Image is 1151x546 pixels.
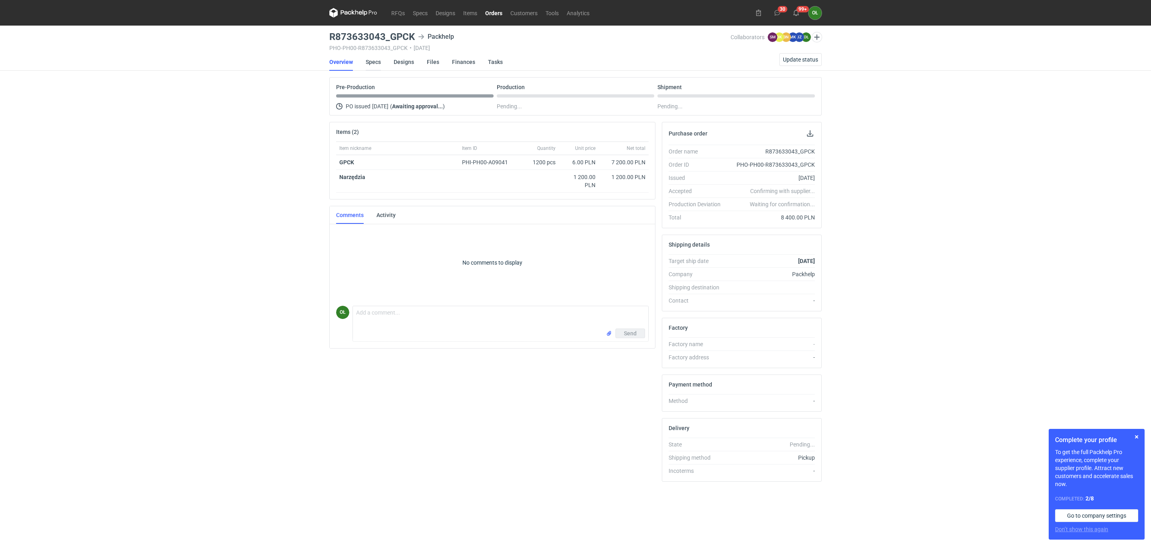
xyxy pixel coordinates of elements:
div: - [727,353,815,361]
div: Packhelp [418,32,454,42]
div: - [727,297,815,305]
div: Order name [669,147,727,155]
div: Pending... [657,102,815,111]
strong: Awaiting approval... [392,103,443,110]
a: Specs [409,8,432,18]
button: Edit collaborators [812,32,822,42]
div: R873633043_GPCK [727,147,815,155]
h1: Complete your profile [1055,435,1138,445]
figcaption: SM [768,32,777,42]
div: Order ID [669,161,727,169]
div: Accepted [669,187,727,195]
strong: 2 / 8 [1085,495,1094,502]
p: Shipment [657,84,682,90]
div: PHI-PH00-A09041 [462,158,516,166]
h2: Shipping details [669,241,710,248]
span: Quantity [537,145,556,151]
div: 1200 pcs [519,155,559,170]
a: Comments [336,206,364,224]
figcaption: BN [781,32,791,42]
div: PO issued [336,102,494,111]
figcaption: OŁ [336,306,349,319]
span: Item ID [462,145,477,151]
h3: R873633043_GPCK [329,32,415,42]
span: Unit price [575,145,595,151]
figcaption: MK [788,32,798,42]
button: OŁ [808,6,822,20]
span: Item nickname [339,145,371,151]
div: Total [669,213,727,221]
div: 6.00 PLN [562,158,595,166]
a: Tasks [488,53,503,71]
button: 99+ [790,6,803,19]
div: Completed: [1055,494,1138,503]
div: - [727,397,815,405]
h2: Items (2) [336,129,359,135]
div: Target ship date [669,257,727,265]
svg: Packhelp Pro [329,8,377,18]
figcaption: OŁ [801,32,811,42]
div: Olga Łopatowicz [336,306,349,319]
p: To get the full Packhelp Pro experience, complete your supplier profile. Attract new customers an... [1055,448,1138,488]
h2: Delivery [669,425,689,431]
div: - [727,467,815,475]
a: Finances [452,53,475,71]
button: Update status [779,53,822,66]
a: Go to company settings [1055,509,1138,522]
a: Activity [376,206,396,224]
div: Production Deviation [669,200,727,208]
div: PHO-PH00-R873633043_GPCK [DATE] [329,45,731,51]
em: Pending... [790,441,815,448]
span: Pending... [497,102,522,111]
span: [DATE] [372,102,388,111]
div: State [669,440,727,448]
a: Designs [394,53,414,71]
a: Specs [366,53,381,71]
span: • [410,45,412,51]
div: Olga Łopatowicz [808,6,822,20]
p: Production [497,84,525,90]
div: [DATE] [727,174,815,182]
strong: Narzędzia [339,174,365,180]
div: Issued [669,174,727,182]
div: Shipping method [669,454,727,462]
span: Update status [783,57,818,62]
button: Download PO [805,129,815,138]
span: Collaborators [731,34,765,40]
h2: Factory [669,325,688,331]
div: Packhelp [727,270,815,278]
a: RFQs [387,8,409,18]
a: Items [459,8,481,18]
em: Confirming with supplier... [750,188,815,194]
button: 30 [771,6,784,19]
p: Pre-Production [336,84,375,90]
button: Send [615,329,645,338]
button: Don’t show this again [1055,525,1108,533]
a: Files [427,53,439,71]
button: Skip for now [1132,432,1141,442]
div: Contact [669,297,727,305]
a: Tools [542,8,563,18]
div: Pickup [727,454,815,462]
div: Factory address [669,353,727,361]
div: PHO-PH00-R873633043_GPCK [727,161,815,169]
span: Net total [627,145,645,151]
div: 1 200.00 PLN [602,173,645,181]
div: Shipping destination [669,283,727,291]
div: Factory name [669,340,727,348]
a: Orders [481,8,506,18]
p: No comments to display [336,223,649,303]
strong: [DATE] [798,258,815,264]
span: ) [443,103,445,110]
span: ( [390,103,392,110]
figcaption: DK [775,32,784,42]
div: Company [669,270,727,278]
div: 1 200.00 PLN [562,173,595,189]
figcaption: JZ [795,32,804,42]
a: Overview [329,53,353,71]
a: GPCK [339,159,354,165]
h2: Purchase order [669,130,707,137]
a: Analytics [563,8,593,18]
h2: Payment method [669,381,712,388]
